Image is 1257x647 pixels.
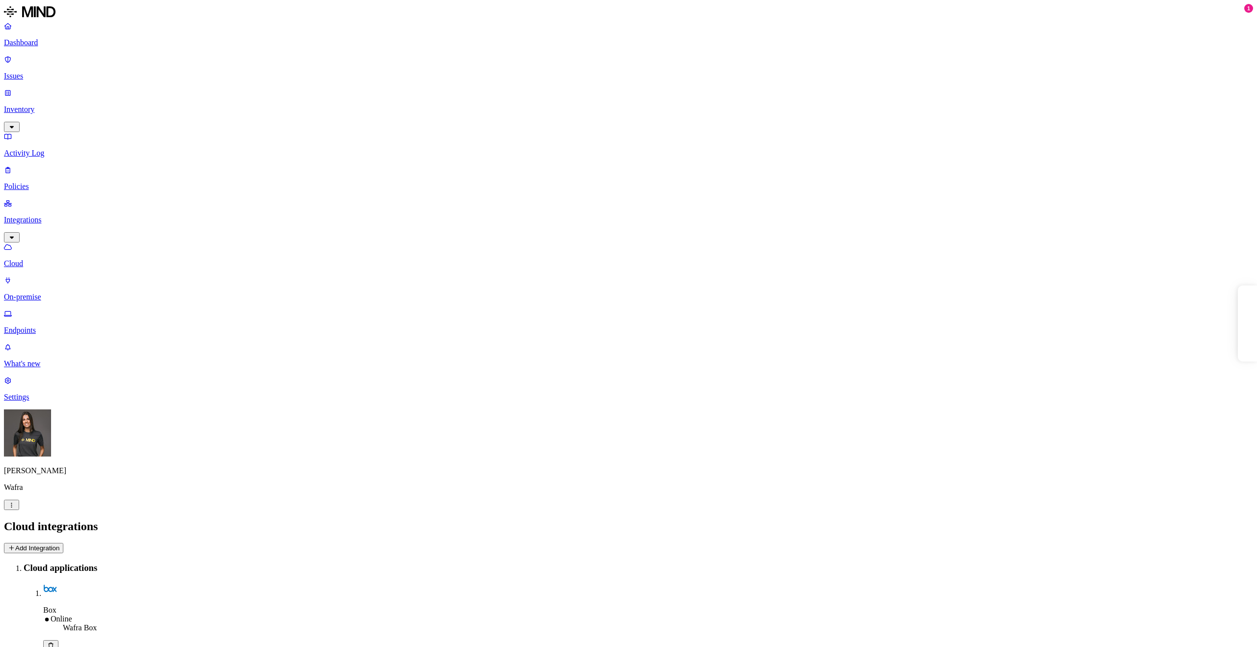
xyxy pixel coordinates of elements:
h3: Cloud applications [24,563,1253,573]
a: Inventory [4,88,1253,131]
a: On-premise [4,276,1253,301]
img: Gal Cohen [4,409,51,457]
p: Issues [4,72,1253,81]
button: Add Integration [4,543,63,553]
p: Policies [4,182,1253,191]
a: Endpoints [4,309,1253,335]
p: Inventory [4,105,1253,114]
a: MIND [4,4,1253,22]
a: Cloud [4,243,1253,268]
p: Cloud [4,259,1253,268]
a: Integrations [4,199,1253,241]
p: Integrations [4,216,1253,224]
p: Settings [4,393,1253,402]
p: On-premise [4,293,1253,301]
p: Dashboard [4,38,1253,47]
p: What's new [4,359,1253,368]
span: Box [43,606,56,614]
a: Dashboard [4,22,1253,47]
p: Activity Log [4,149,1253,158]
p: Wafra [4,483,1253,492]
p: Endpoints [4,326,1253,335]
span: Online [51,615,72,623]
img: box.svg [43,582,57,596]
a: Issues [4,55,1253,81]
h2: Cloud integrations [4,520,1253,533]
div: 1 [1244,4,1253,13]
img: MIND [4,4,55,20]
a: Settings [4,376,1253,402]
a: Activity Log [4,132,1253,158]
a: What's new [4,343,1253,368]
span: Wafra Box [63,623,97,632]
a: Policies [4,165,1253,191]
